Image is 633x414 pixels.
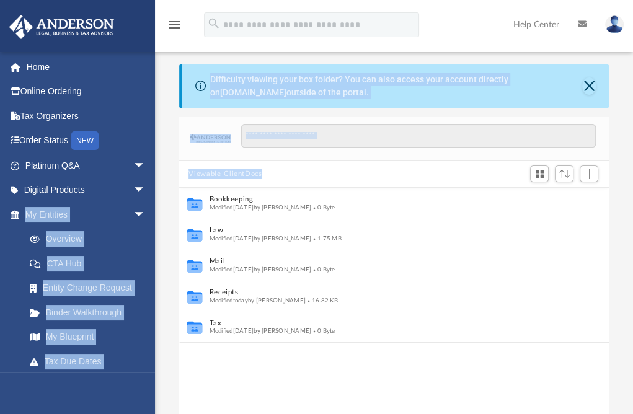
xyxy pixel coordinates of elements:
div: NEW [71,131,99,150]
button: Close [582,77,596,95]
a: My Blueprint [17,325,158,350]
a: Tax Due Dates [17,349,164,374]
span: 1.75 MB [311,236,341,242]
button: Add [580,165,598,183]
span: Modified [DATE] by [PERSON_NAME] [209,205,311,211]
a: menu [167,24,182,32]
button: Law [209,227,562,235]
a: Overview [17,227,164,252]
span: 0 Byte [311,328,335,334]
a: CTA Hub [17,251,164,276]
button: Switch to Grid View [530,165,549,183]
button: Viewable-ClientDocs [188,169,262,180]
span: Modified today by [PERSON_NAME] [209,297,306,304]
a: Digital Productsarrow_drop_down [9,178,164,203]
button: Tax [209,319,562,327]
span: Modified [DATE] by [PERSON_NAME] [209,266,311,273]
span: Modified [DATE] by [PERSON_NAME] [209,328,311,334]
span: 0 Byte [311,205,335,211]
a: Tax Organizers [9,103,164,128]
a: [DOMAIN_NAME] [220,87,286,97]
a: Platinum Q&Aarrow_drop_down [9,153,164,178]
div: Difficulty viewing your box folder? You can also access your account directly on outside of the p... [210,73,582,99]
a: Entity Change Request [17,276,164,301]
span: arrow_drop_down [133,202,158,227]
i: menu [167,17,182,32]
span: Modified [DATE] by [PERSON_NAME] [209,236,311,242]
a: Order StatusNEW [9,128,164,154]
a: Online Ordering [9,79,164,104]
button: Sort [555,165,573,182]
a: Home [9,55,164,79]
i: search [207,17,221,30]
input: Search files and folders [241,124,595,148]
button: Mail [209,258,562,266]
span: 0 Byte [311,266,335,273]
span: 16.82 KB [306,297,338,304]
a: Binder Walkthrough [17,300,164,325]
img: Anderson Advisors Platinum Portal [6,15,118,39]
a: My Entitiesarrow_drop_down [9,202,164,227]
img: User Pic [605,15,624,33]
button: Receipts [209,289,562,297]
span: arrow_drop_down [133,178,158,203]
button: Bookkeeping [209,196,562,204]
span: arrow_drop_down [133,153,158,178]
